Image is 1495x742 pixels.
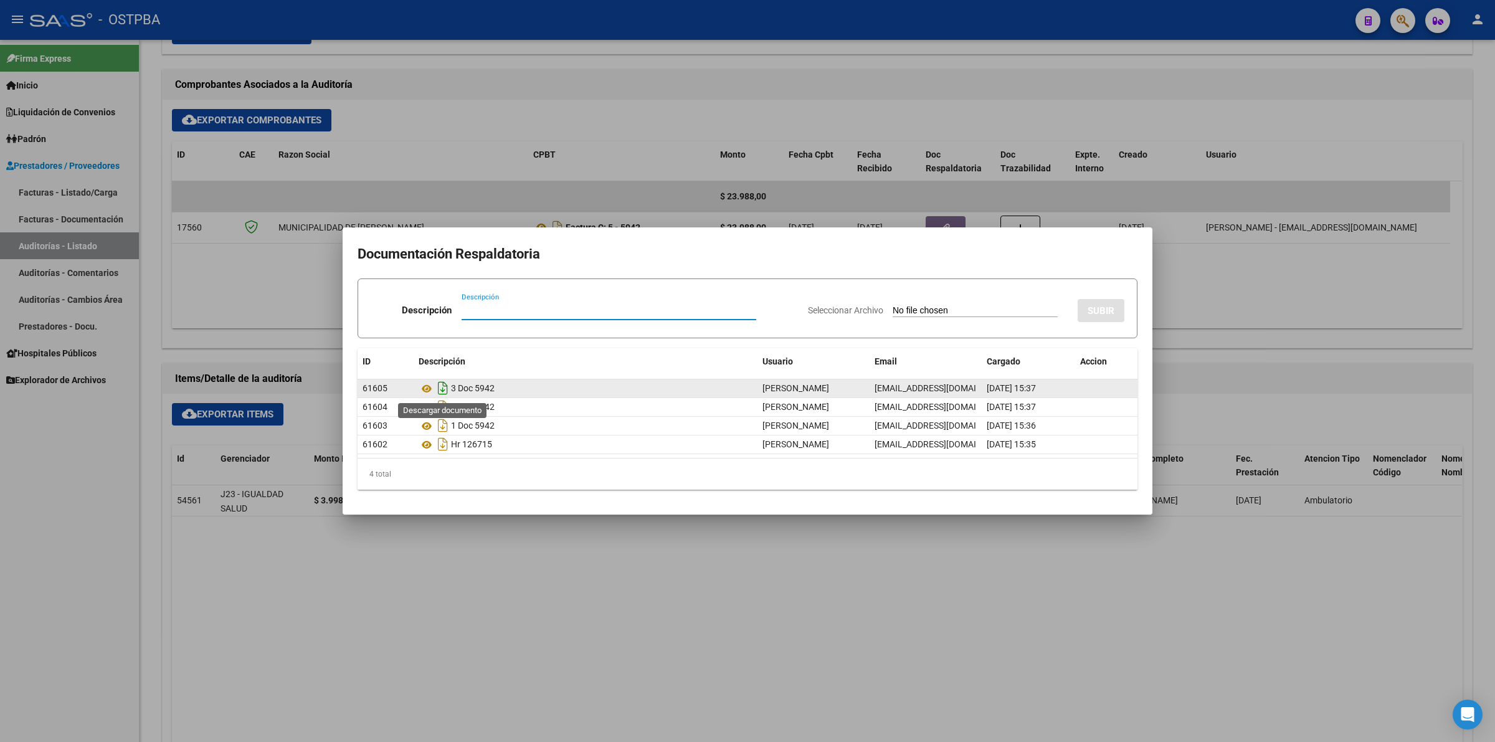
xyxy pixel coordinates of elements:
[987,402,1036,412] span: [DATE] 15:37
[363,421,387,430] span: 61603
[402,303,452,318] p: Descripción
[435,378,451,398] i: Descargar documento
[419,356,465,366] span: Descripción
[875,439,1013,449] span: [EMAIL_ADDRESS][DOMAIN_NAME]
[419,397,752,417] div: 2 Doc 5942
[987,383,1036,393] span: [DATE] 15:37
[419,378,752,398] div: 3 Doc 5942
[435,397,451,417] i: Descargar documento
[363,439,387,449] span: 61602
[358,242,1137,266] h2: Documentación Respaldatoria
[762,356,793,366] span: Usuario
[987,421,1036,430] span: [DATE] 15:36
[414,348,757,375] datatable-header-cell: Descripción
[762,421,829,430] span: [PERSON_NAME]
[1075,348,1137,375] datatable-header-cell: Accion
[982,348,1075,375] datatable-header-cell: Cargado
[875,356,897,366] span: Email
[875,421,1013,430] span: [EMAIL_ADDRESS][DOMAIN_NAME]
[363,402,387,412] span: 61604
[363,356,371,366] span: ID
[1080,356,1107,366] span: Accion
[757,348,870,375] datatable-header-cell: Usuario
[987,439,1036,449] span: [DATE] 15:35
[435,416,451,435] i: Descargar documento
[762,383,829,393] span: [PERSON_NAME]
[358,459,1137,490] div: 4 total
[987,356,1020,366] span: Cargado
[1453,700,1483,730] div: Open Intercom Messenger
[419,416,752,435] div: 1 Doc 5942
[419,434,752,454] div: Hr 126715
[358,348,414,375] datatable-header-cell: ID
[808,305,883,315] span: Seleccionar Archivo
[363,383,387,393] span: 61605
[762,439,829,449] span: [PERSON_NAME]
[875,402,1013,412] span: [EMAIL_ADDRESS][DOMAIN_NAME]
[1078,299,1124,322] button: SUBIR
[870,348,982,375] datatable-header-cell: Email
[875,383,1013,393] span: [EMAIL_ADDRESS][DOMAIN_NAME]
[1088,305,1114,316] span: SUBIR
[435,434,451,454] i: Descargar documento
[762,402,829,412] span: [PERSON_NAME]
